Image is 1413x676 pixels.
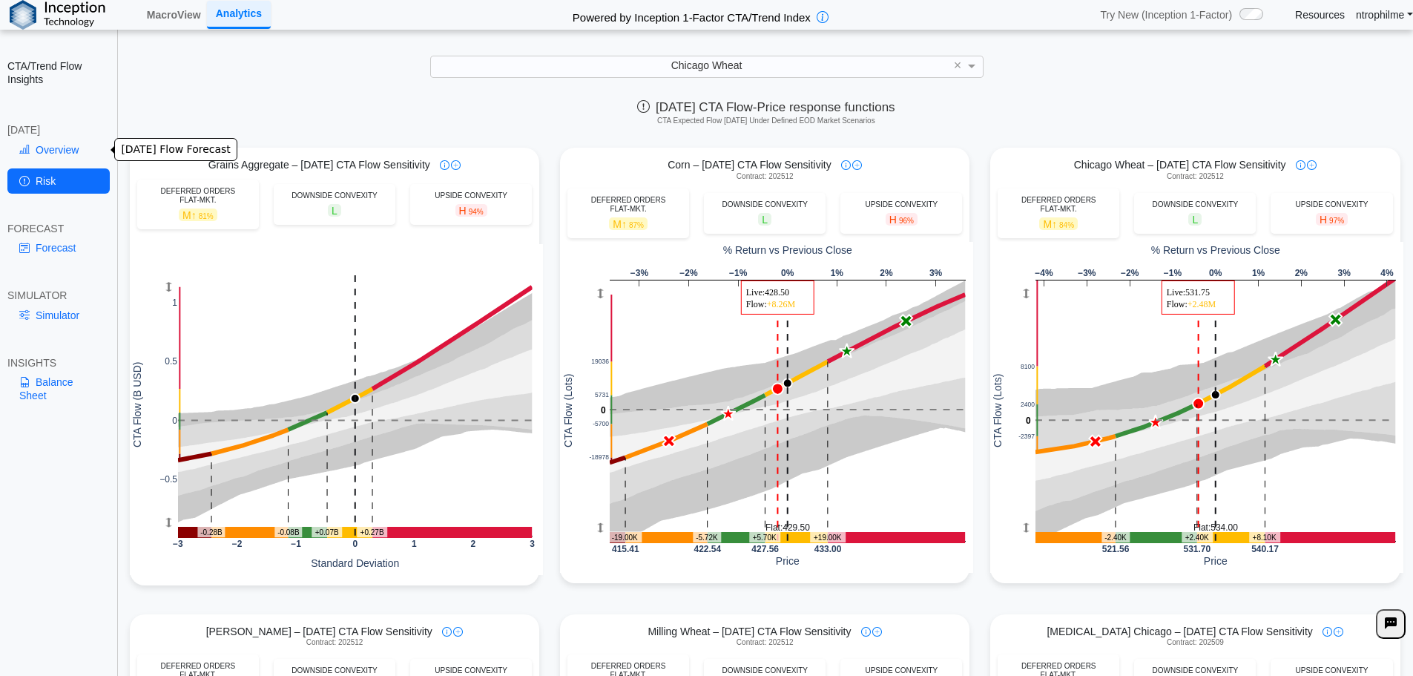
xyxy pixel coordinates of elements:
[737,638,794,647] span: Contract: 202512
[281,191,388,200] div: DOWNSIDE CONVEXITY
[1167,638,1224,647] span: Contract: 202509
[1059,221,1074,229] span: 84%
[1296,160,1305,170] img: info-icon.svg
[451,160,461,170] img: plus-icon.svg
[455,204,487,217] span: H
[737,172,794,181] span: Contract: 202512
[440,160,449,170] img: info-icon.svg
[629,221,644,229] span: 87%
[208,158,430,171] span: Grains Aggregate – [DATE] CTA Flow Sensitivity
[1316,213,1348,226] span: H
[7,235,110,260] a: Forecast
[145,187,251,205] div: DEFERRED ORDERS FLAT-MKT.
[1039,217,1078,230] span: M
[7,370,110,408] a: Balance Sheet
[668,158,831,171] span: Corn – [DATE] CTA Flow Sensitivity
[622,218,627,230] span: ↑
[861,627,871,637] img: info-icon.svg
[848,200,955,209] div: UPSIDE CONVEXITY
[328,204,341,217] span: L
[7,303,110,328] a: Simulator
[1005,196,1112,214] div: DEFERRED ORDERS FLAT-MKT.
[141,2,207,27] a: MacroView
[1188,213,1202,226] span: L
[711,200,818,209] div: DOWNSIDE CONVEXITY
[1329,217,1344,225] span: 97%
[1047,625,1312,638] span: [MEDICAL_DATA] Chicago – [DATE] CTA Flow Sensitivity
[207,1,271,28] a: Analytics
[852,160,862,170] img: plus-icon.svg
[872,627,882,637] img: plus-icon.svg
[7,222,110,235] div: FORECAST
[886,213,918,226] span: H
[671,59,742,71] span: Chicago Wheat
[7,289,110,302] div: SIMULATOR
[954,59,962,72] span: ×
[1142,200,1248,209] div: DOWNSIDE CONVEXITY
[848,666,955,675] div: UPSIDE CONVEXITY
[7,137,110,163] a: Overview
[899,217,914,225] span: 96%
[418,666,524,675] div: UPSIDE CONVEXITY
[1295,8,1345,22] a: Resources
[7,123,110,137] div: [DATE]
[711,666,818,675] div: DOWNSIDE CONVEXITY
[1100,8,1232,22] span: Try New (Inception 1-Factor)
[1074,158,1286,171] span: Chicago Wheat – [DATE] CTA Flow Sensitivity
[952,56,964,76] span: Clear value
[1142,666,1248,675] div: DOWNSIDE CONVEXITY
[1167,172,1224,181] span: Contract: 202512
[125,117,1406,125] h5: CTA Expected Flow [DATE] Under Defined EOD Market Scenarios
[1052,218,1057,230] span: ↑
[841,160,851,170] img: info-icon.svg
[637,100,895,114] span: [DATE] CTA Flow-Price response functions
[1334,627,1343,637] img: plus-icon.svg
[442,627,452,637] img: info-icon.svg
[1323,627,1332,637] img: info-icon.svg
[306,638,363,647] span: Contract: 202512
[206,625,432,638] span: [PERSON_NAME] – [DATE] CTA Flow Sensitivity
[469,208,484,216] span: 94%
[114,138,237,161] div: [DATE] Flow Forecast
[7,168,110,194] a: Risk
[648,625,851,638] span: Milling Wheat – [DATE] CTA Flow Sensitivity
[191,209,197,221] span: ↑
[418,191,524,200] div: UPSIDE CONVEXITY
[1307,160,1317,170] img: plus-icon.svg
[179,209,217,221] span: M
[1278,200,1385,209] div: UPSIDE CONVEXITY
[199,212,214,220] span: 81%
[453,627,463,637] img: plus-icon.svg
[575,196,682,214] div: DEFERRED ORDERS FLAT-MKT.
[758,213,771,226] span: L
[281,666,388,675] div: DOWNSIDE CONVEXITY
[1356,8,1413,22] a: ntrophilme
[7,356,110,370] div: INSIGHTS
[567,4,817,25] h2: Powered by Inception 1-Factor CTA/Trend Index
[1278,666,1385,675] div: UPSIDE CONVEXITY
[7,59,110,86] h2: CTA/Trend Flow Insights
[609,217,648,230] span: M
